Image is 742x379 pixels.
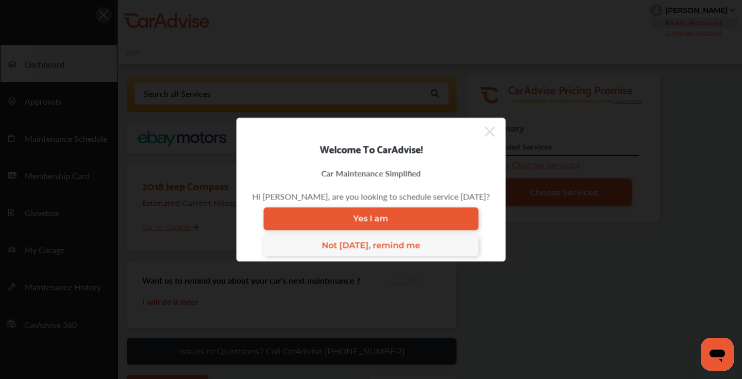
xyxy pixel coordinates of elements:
[701,338,734,371] iframe: Button to launch messaging window
[322,241,420,251] span: Not [DATE], remind me
[237,140,505,157] div: Welcome To CarAdvise!
[353,214,389,224] span: Yes I am
[264,235,479,256] a: Not [DATE], remind me
[322,167,421,179] div: Car Maintenance Simplified
[252,190,490,202] div: Hi [PERSON_NAME], are you looking to schedule service [DATE]?
[264,207,479,230] a: Yes I am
